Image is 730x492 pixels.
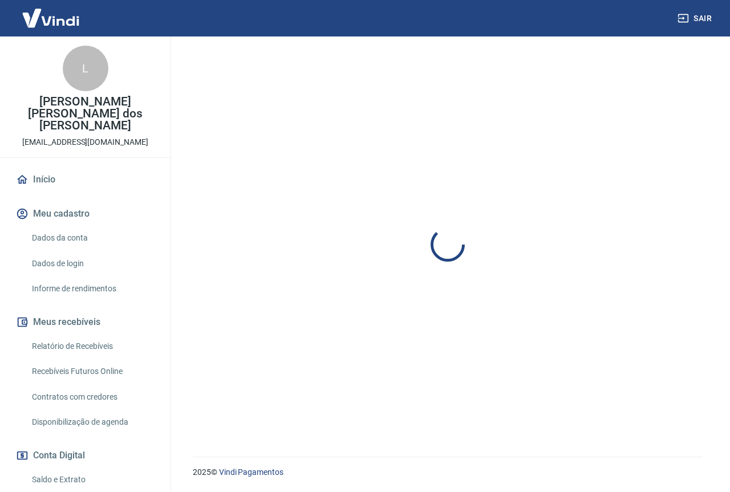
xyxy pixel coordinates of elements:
[219,467,283,477] a: Vindi Pagamentos
[27,335,157,358] a: Relatório de Recebíveis
[63,46,108,91] div: L
[14,1,88,35] img: Vindi
[27,226,157,250] a: Dados da conta
[14,443,157,468] button: Conta Digital
[22,136,148,148] p: [EMAIL_ADDRESS][DOMAIN_NAME]
[9,96,161,132] p: [PERSON_NAME] [PERSON_NAME] dos [PERSON_NAME]
[27,385,157,409] a: Contratos com credores
[14,167,157,192] a: Início
[14,201,157,226] button: Meu cadastro
[27,360,157,383] a: Recebíveis Futuros Online
[27,410,157,434] a: Disponibilização de agenda
[193,466,703,478] p: 2025 ©
[27,277,157,300] a: Informe de rendimentos
[675,8,716,29] button: Sair
[14,310,157,335] button: Meus recebíveis
[27,252,157,275] a: Dados de login
[27,468,157,491] a: Saldo e Extrato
